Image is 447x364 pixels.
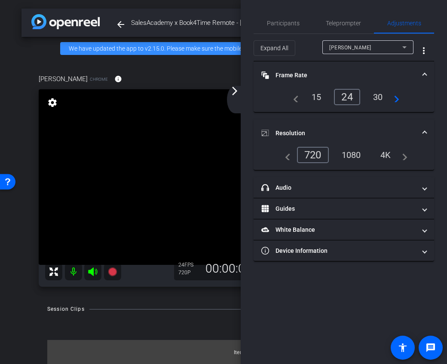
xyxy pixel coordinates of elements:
[261,129,416,138] mat-panel-title: Resolution
[116,19,126,30] mat-icon: arrow_back
[367,90,389,104] div: 30
[267,20,300,26] span: Participants
[46,97,58,108] mat-icon: settings
[230,86,240,96] mat-icon: arrow_forward_ios
[397,150,407,160] mat-icon: navigate_next
[178,261,200,268] div: 24
[184,262,193,268] span: FPS
[261,225,416,234] mat-panel-title: White Balance
[178,269,200,276] div: 720P
[60,42,387,55] div: We have updated the app to v2.15.0. Please make sure the mobile user has the newest version.
[254,177,434,198] mat-expansion-panel-header: Audio
[254,219,434,240] mat-expansion-panel-header: White Balance
[387,20,421,26] span: Adjustments
[419,45,429,56] mat-icon: more_vert
[334,89,360,105] div: 24
[254,147,434,170] div: Resolution
[254,240,434,261] mat-expansion-panel-header: Device Information
[260,40,288,56] span: Expand All
[261,246,416,255] mat-panel-title: Device Information
[329,45,371,51] span: [PERSON_NAME]
[326,20,361,26] span: Teleprompter
[297,147,329,163] div: 720
[413,40,434,61] button: More Options for Adjustments Panel
[389,92,399,102] mat-icon: navigate_next
[261,204,416,213] mat-panel-title: Guides
[305,90,328,104] div: 15
[261,71,416,80] mat-panel-title: Frame Rate
[90,76,108,82] span: Chrome
[254,40,295,56] button: Expand All
[398,343,408,353] mat-icon: accessibility
[131,14,262,31] span: SalesAcademy x Book4Time Remote - [PERSON_NAME][EMAIL_ADDRESS][DOMAIN_NAME]
[234,348,272,357] div: Items per page:
[374,148,398,162] div: 4K
[288,92,299,102] mat-icon: navigate_before
[335,148,367,162] div: 1080
[254,89,434,112] div: Frame Rate
[254,119,434,147] mat-expansion-panel-header: Resolution
[31,14,100,29] img: app-logo
[254,198,434,219] mat-expansion-panel-header: Guides
[261,183,416,192] mat-panel-title: Audio
[200,261,257,276] div: 00:00:00
[280,150,291,160] mat-icon: navigate_before
[47,305,85,313] div: Session Clips
[39,74,88,84] span: [PERSON_NAME]
[254,61,434,89] mat-expansion-panel-header: Frame Rate
[426,343,436,353] mat-icon: message
[114,75,122,83] mat-icon: info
